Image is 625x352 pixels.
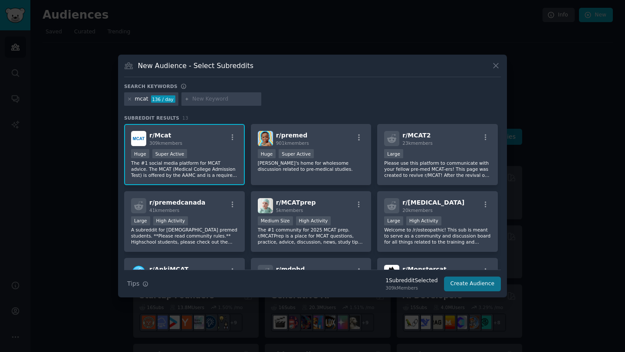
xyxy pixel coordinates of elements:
span: 13 [182,115,188,121]
span: r/ MCAT2 [402,132,431,139]
img: AnkiMCAT [131,265,146,280]
span: 20k members [402,208,432,213]
div: 309k Members [385,285,437,291]
div: Medium Size [258,216,293,225]
span: 41k members [149,208,179,213]
span: r/ premed [276,132,308,139]
span: 309k members [149,140,182,146]
div: Super Active [152,149,187,158]
span: r/ mdphd [276,266,305,273]
img: Mcat [131,131,146,146]
div: Large [384,149,403,158]
div: Large [131,216,150,225]
h3: Search keywords [124,83,178,89]
div: Huge [131,149,149,158]
div: Large [384,216,403,225]
div: Huge [258,149,276,158]
span: 23k members [402,140,432,146]
button: Tips [124,276,151,291]
div: 136 / day [151,95,175,103]
div: High Activity [153,216,188,225]
span: r/ premedcanada [149,199,205,206]
p: A subreddit for [DEMOGRAPHIC_DATA] premed students. **Please read community rules.** Highschool s... [131,227,238,245]
div: 1 Subreddit Selected [385,277,437,285]
span: 901k members [276,140,309,146]
div: High Activity [296,216,331,225]
p: The #1 community for 2025 MCAT prep. r/MCATPrep is a place for MCAT questions, practice, advice, ... [258,227,365,245]
span: r/ AnkiMCAT [149,266,188,273]
button: Create Audience [444,277,501,291]
div: mcat [135,95,148,103]
input: New Keyword [192,95,258,103]
p: Please use this platform to communicate with your fellow pre-med MCAT-ers! This page was created ... [384,160,491,178]
p: Welcome to /r/osteopathic! This sub is meant to serve as a community and discussion board for all... [384,227,491,245]
span: 5k members [276,208,303,213]
h3: New Audience - Select Subreddits [138,61,253,70]
span: r/ [MEDICAL_DATA] [402,199,464,206]
img: Monstercat [384,265,399,280]
img: MCATprep [258,198,273,213]
p: The #1 social media platform for MCAT advice. The MCAT (Medical College Admission Test) is offere... [131,160,238,178]
p: [PERSON_NAME]'s home for wholesome discussion related to pre-medical studies. [258,160,365,172]
div: High Activity [406,216,441,225]
span: Tips [127,279,139,288]
span: r/ Monstercat [402,266,446,273]
img: premed [258,131,273,146]
div: Super Active [279,149,314,158]
span: r/ MCATprep [276,199,316,206]
span: r/ Mcat [149,132,171,139]
span: Subreddit Results [124,115,179,121]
